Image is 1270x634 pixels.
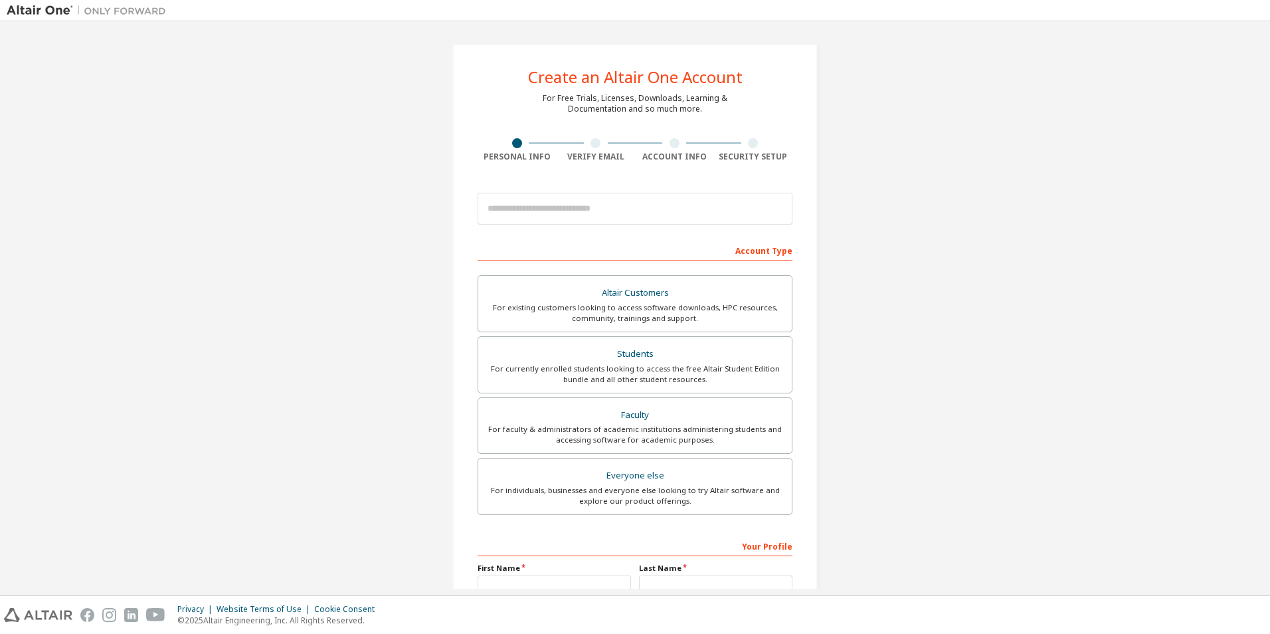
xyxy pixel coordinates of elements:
img: instagram.svg [102,608,116,622]
div: Cookie Consent [314,604,383,615]
div: Security Setup [714,152,793,162]
div: Faculty [486,406,784,425]
img: linkedin.svg [124,608,138,622]
div: For existing customers looking to access software downloads, HPC resources, community, trainings ... [486,302,784,324]
p: © 2025 Altair Engineering, Inc. All Rights Reserved. [177,615,383,626]
div: Create an Altair One Account [528,69,743,85]
img: altair_logo.svg [4,608,72,622]
label: Last Name [639,563,792,574]
img: facebook.svg [80,608,94,622]
div: For individuals, businesses and everyone else looking to try Altair software and explore our prod... [486,485,784,506]
img: youtube.svg [146,608,165,622]
div: Altair Customers [486,284,784,302]
div: For faculty & administrators of academic institutions administering students and accessing softwa... [486,424,784,445]
div: For Free Trials, Licenses, Downloads, Learning & Documentation and so much more. [543,93,727,114]
div: Students [486,345,784,364]
div: Privacy [177,604,217,615]
div: Account Type [478,239,792,261]
label: First Name [478,563,631,574]
div: Personal Info [478,152,557,162]
div: For currently enrolled students looking to access the free Altair Student Edition bundle and all ... [486,364,784,385]
div: Verify Email [557,152,636,162]
img: Altair One [7,4,173,17]
div: Account Info [635,152,714,162]
div: Website Terms of Use [217,604,314,615]
div: Your Profile [478,535,792,556]
div: Everyone else [486,467,784,485]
